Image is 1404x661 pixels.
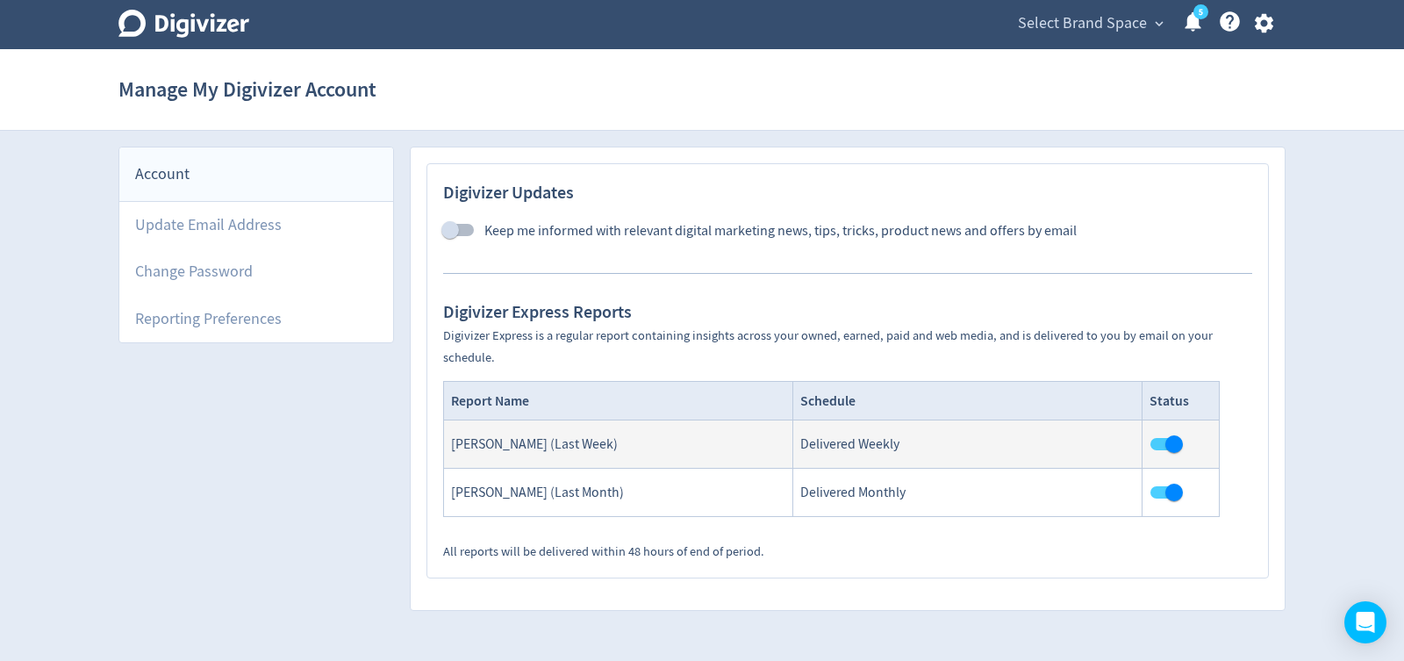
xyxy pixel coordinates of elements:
[118,61,376,118] h1: Manage My Digivizer Account
[119,248,393,295] a: Change Password
[443,299,1252,324] h2: Digivizer Express Reports
[119,147,393,202] div: Account
[444,420,793,469] td: [PERSON_NAME] (Last Week)
[793,382,1143,420] th: Schedule
[793,420,1143,469] td: Delivered Weekly
[444,469,793,517] td: [PERSON_NAME] (Last Month)
[443,543,764,560] small: All reports will be delivered within 48 hours of end of period.
[484,222,1077,240] span: Keep me informed with relevant digital marketing news, tips, tricks, product news and offers by e...
[443,180,1252,205] h2: Digivizer Updates
[1344,601,1386,643] div: Open Intercom Messenger
[443,327,1213,366] small: Digivizer Express is a regular report containing insights across your owned, earned, paid and web...
[1193,4,1208,19] a: 5
[119,202,393,248] a: Update Email Address
[444,382,793,420] th: Report Name
[1018,10,1147,38] span: Select Brand Space
[1151,16,1167,32] span: expand_more
[1142,382,1219,420] th: Status
[1199,6,1203,18] text: 5
[1012,10,1168,38] button: Select Brand Space
[119,296,393,342] a: Reporting Preferences
[793,469,1143,517] td: Delivered Monthly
